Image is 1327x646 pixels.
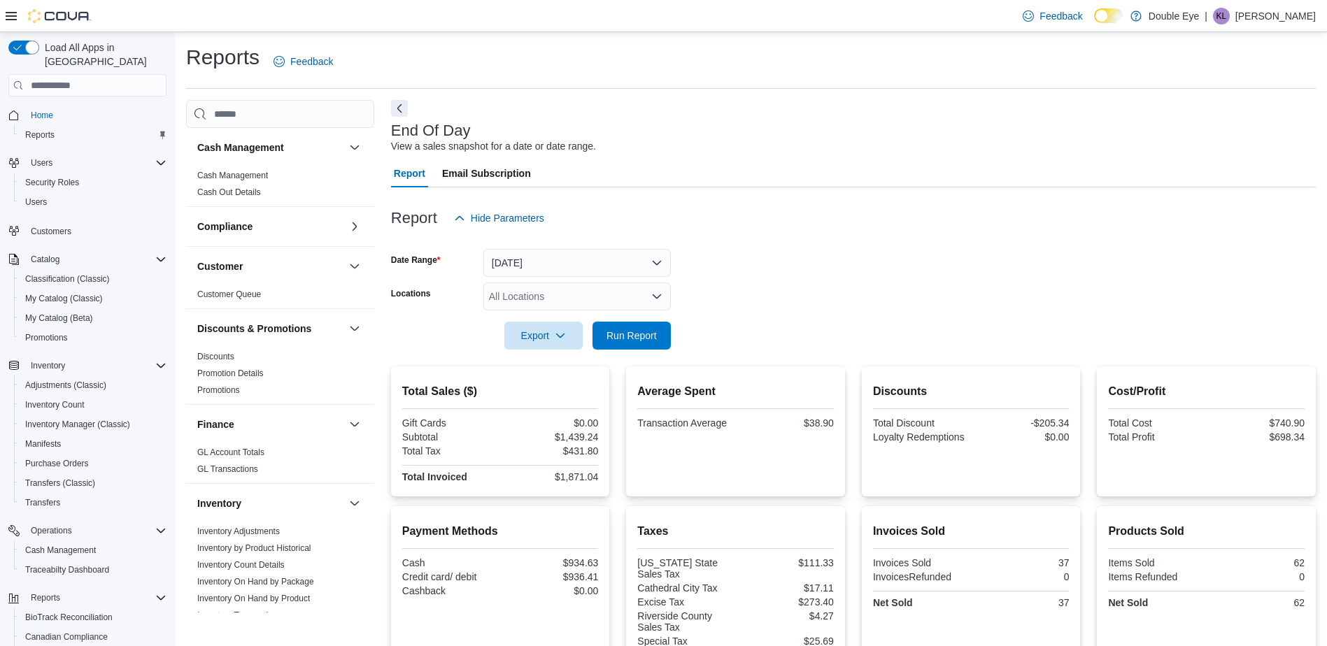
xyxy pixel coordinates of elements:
button: Finance [197,417,343,431]
a: My Catalog (Beta) [20,310,99,326]
button: Cash Management [14,540,172,560]
button: Compliance [346,218,363,235]
span: Users [25,196,47,208]
label: Locations [391,288,431,299]
h2: Average Spent [637,383,834,400]
p: Double Eye [1149,8,1199,24]
a: Inventory by Product Historical [197,543,311,553]
a: Adjustments (Classic) [20,377,112,394]
button: Inventory [25,357,71,374]
span: Reports [31,592,60,603]
span: Users [20,194,166,210]
strong: Net Sold [873,597,913,608]
button: Users [3,153,172,173]
a: GL Account Totals [197,447,264,457]
span: Promotions [197,385,240,396]
span: Promotions [20,329,166,346]
div: Kevin Lopez [1213,8,1230,24]
div: 62 [1209,557,1305,568]
span: Classification (Classic) [25,273,110,285]
span: Customer Queue [197,289,261,300]
a: Manifests [20,436,66,452]
h3: Customer [197,259,243,273]
span: BioTrack Reconciliation [25,612,113,623]
span: Security Roles [20,174,166,191]
span: Inventory Count [20,396,166,413]
button: Catalog [25,251,65,268]
span: Users [25,155,166,171]
span: Feedback [1039,9,1082,23]
button: Customers [3,220,172,241]
span: Adjustments (Classic) [20,377,166,394]
span: Inventory [31,360,65,371]
button: Run Report [592,322,671,350]
button: Cash Management [346,139,363,156]
span: Inventory Adjustments [197,526,280,537]
a: BioTrack Reconciliation [20,609,118,626]
a: GL Transactions [197,464,258,474]
button: Inventory Manager (Classic) [14,415,172,434]
span: My Catalog (Classic) [25,293,103,304]
span: Reports [20,127,166,143]
div: $1,871.04 [503,471,598,482]
h3: Discounts & Promotions [197,322,311,336]
span: Promotions [25,332,68,343]
h2: Taxes [637,523,834,540]
strong: Net Sold [1108,597,1148,608]
h2: Cost/Profit [1108,383,1305,400]
span: BioTrack Reconciliation [20,609,166,626]
span: Purchase Orders [20,455,166,472]
a: Security Roles [20,174,85,191]
span: Load All Apps in [GEOGRAPHIC_DATA] [39,41,166,69]
h2: Products Sold [1108,523,1305,540]
h3: Finance [197,417,234,431]
button: Next [391,100,408,117]
div: Cash Management [186,167,374,206]
button: Security Roles [14,173,172,192]
a: Promotions [197,385,240,395]
a: Customers [25,223,77,240]
h1: Reports [186,43,260,71]
div: Riverside County Sales Tax [637,610,732,633]
div: InvoicesRefunded [873,571,968,582]
button: Open list of options [651,291,662,302]
span: Cash Management [25,545,96,556]
button: Purchase Orders [14,454,172,473]
span: Classification (Classic) [20,271,166,287]
h3: Compliance [197,220,253,234]
div: Items Sold [1108,557,1203,568]
div: $1,439.24 [503,431,598,443]
div: Cashback [402,585,497,596]
h3: Cash Management [197,141,284,155]
div: Items Refunded [1108,571,1203,582]
button: BioTrack Reconciliation [14,608,172,627]
span: My Catalog (Classic) [20,290,166,307]
button: Reports [14,125,172,145]
div: $111.33 [739,557,834,568]
button: Cash Management [197,141,343,155]
div: Total Profit [1108,431,1203,443]
p: [PERSON_NAME] [1235,8,1316,24]
div: Cathedral City Tax [637,582,732,594]
span: Cash Management [197,170,268,181]
button: Users [25,155,58,171]
h3: End Of Day [391,122,471,139]
a: Cash Management [20,542,101,559]
span: Inventory On Hand by Product [197,593,310,604]
div: View a sales snapshot for a date or date range. [391,139,596,154]
div: Cash [402,557,497,568]
span: Traceabilty Dashboard [25,564,109,575]
a: Inventory Count Details [197,560,285,570]
span: Customers [25,222,166,239]
a: Inventory Count [20,396,90,413]
div: Gift Cards [402,417,497,429]
button: Classification (Classic) [14,269,172,289]
div: $17.11 [739,582,834,594]
span: Manifests [20,436,166,452]
span: Reports [25,589,166,606]
span: Security Roles [25,177,79,188]
div: Total Cost [1108,417,1203,429]
button: Transfers (Classic) [14,473,172,493]
button: Inventory [3,356,172,375]
span: Cash Out Details [197,187,261,198]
